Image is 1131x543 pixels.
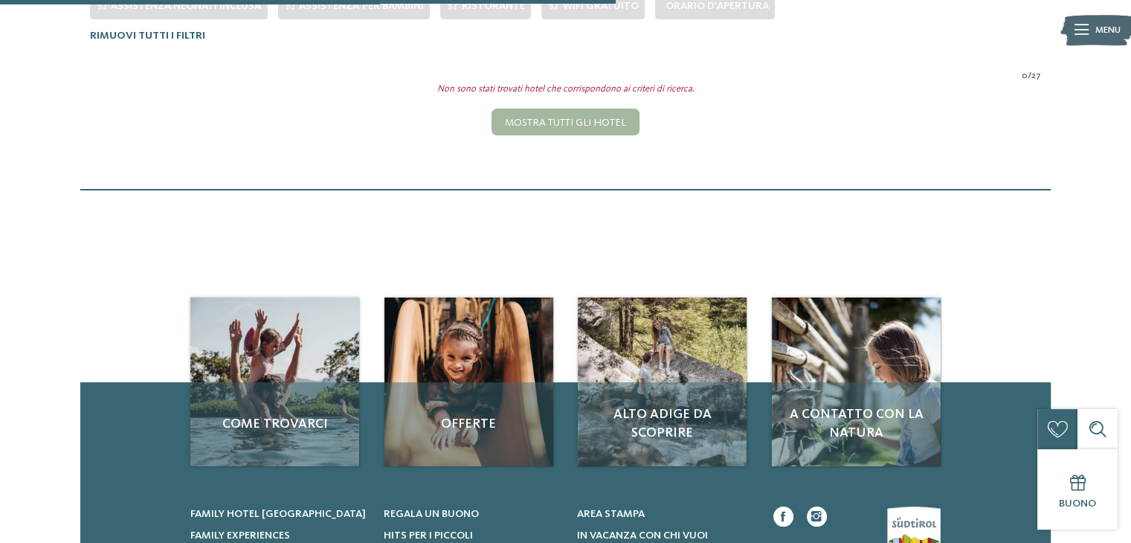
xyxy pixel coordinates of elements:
span: Regala un buono [384,509,479,519]
span: Family hotel [GEOGRAPHIC_DATA] [190,509,366,519]
img: Cercate un hotel per famiglie? Qui troverete solo i migliori! [190,298,359,466]
span: Ristorante [461,1,524,11]
span: Assistenza per bambini [299,1,423,11]
span: / [1028,69,1031,83]
span: Rimuovi tutti i filtri [90,30,205,41]
div: Non sono stati trovati hotel che corrispondono ai criteri di ricerca. [80,83,1051,96]
a: Cercate un hotel per famiglie? Qui troverete solo i migliori! Offerte [384,298,553,466]
span: Orario d'apertura [665,1,768,11]
span: Come trovarci [204,415,346,434]
span: Buono [1059,498,1096,509]
span: In vacanza con chi vuoi [576,530,707,541]
span: Hits per i piccoli [384,530,473,541]
span: Family experiences [190,530,290,541]
span: Offerte [398,415,540,434]
a: In vacanza con chi vuoi [576,528,753,543]
a: Family hotel [GEOGRAPHIC_DATA] [190,507,367,521]
span: Alto Adige da scoprire [591,405,733,443]
a: Buono [1037,449,1118,530]
span: A contatto con la natura [785,405,927,443]
a: Area stampa [576,507,753,521]
a: Family experiences [190,528,367,543]
img: Cercate un hotel per famiglie? Qui troverete solo i migliori! [772,298,941,466]
a: Regala un buono [384,507,560,521]
img: Cercate un hotel per famiglie? Qui troverete solo i migliori! [384,298,553,466]
a: Cercate un hotel per famiglie? Qui troverete solo i migliori! A contatto con la natura [772,298,941,466]
span: Assistenza neonati inclusa [111,1,261,11]
a: Cercate un hotel per famiglie? Qui troverete solo i migliori! Come trovarci [190,298,359,466]
span: WiFi gratuito [562,1,638,11]
a: Hits per i piccoli [384,528,560,543]
a: Cercate un hotel per famiglie? Qui troverete solo i migliori! Alto Adige da scoprire [578,298,747,466]
span: 0 [1022,69,1028,83]
img: Cercate un hotel per famiglie? Qui troverete solo i migliori! [578,298,747,466]
span: Area stampa [576,509,644,519]
div: Mostra tutti gli hotel [492,109,639,135]
span: 27 [1031,69,1041,83]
